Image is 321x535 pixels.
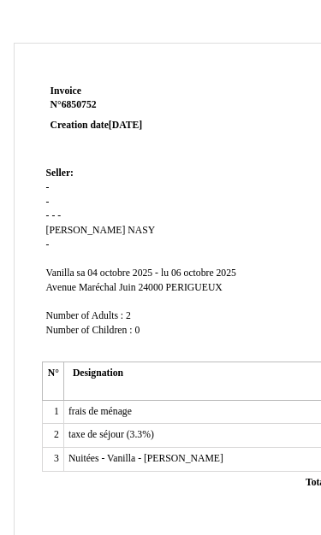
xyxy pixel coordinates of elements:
strong: Creation date [51,120,143,131]
span: frais de ménage [68,406,132,417]
span: - [57,210,61,221]
span: Seller: [46,168,74,179]
span: Invoice [51,85,81,97]
th: N° [42,362,63,400]
span: [DATE] [109,120,142,131]
td: 3 [42,448,63,472]
span: [PERSON_NAME] [46,225,126,236]
span: Nuitées - Vanilla - [PERSON_NAME] [68,453,223,464]
span: 2 [126,310,131,321]
span: - [46,210,50,221]
span: - [46,197,50,208]
span: - [46,239,50,250]
span: 24000 [138,282,163,293]
span: 6850752 [62,99,97,110]
span: Number of Adults : [46,310,124,321]
span: sa 04 octobre 2025 - lu 06 octobre 2025 [77,267,236,279]
td: 1 [42,400,63,424]
strong: N° [51,98,255,112]
span: taxe de séjour (3.3%) [68,429,154,440]
span: 0 [134,325,140,336]
span: Vanilla [46,267,74,279]
span: NASY [128,225,155,236]
span: - [46,182,50,193]
td: 2 [42,424,63,448]
span: Number of Children : [46,325,133,336]
span: - [51,210,55,221]
span: PERIGUEUX [166,282,223,293]
span: Avenue Maréchal Juin [46,282,136,293]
